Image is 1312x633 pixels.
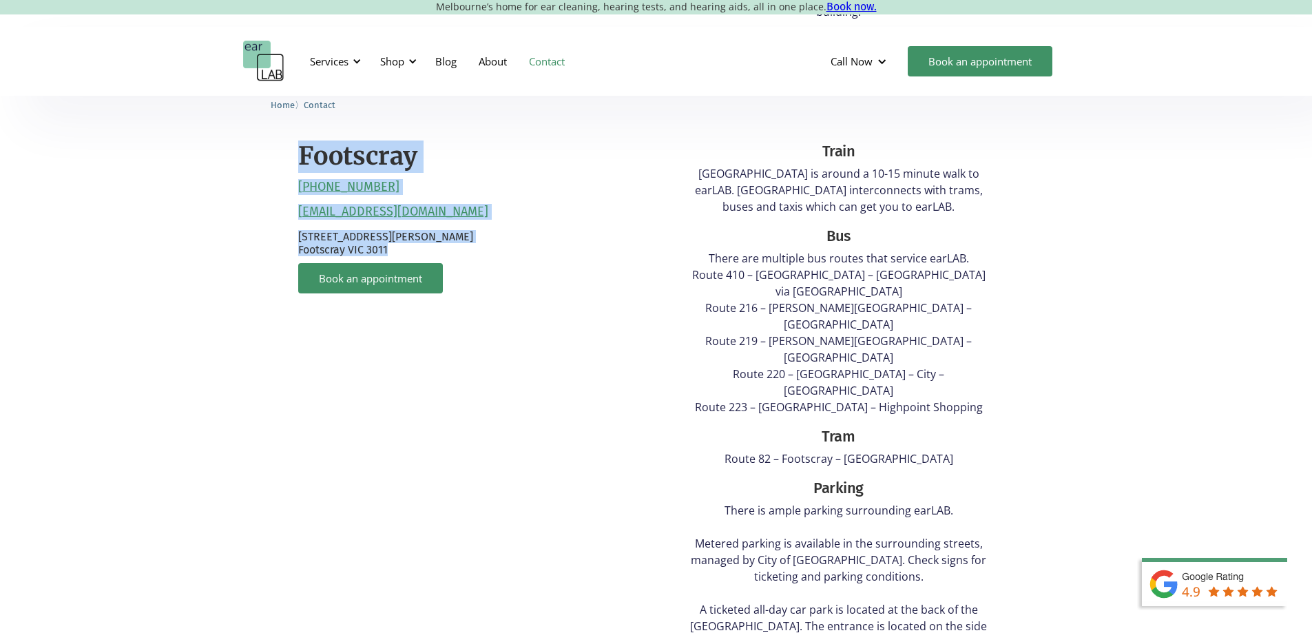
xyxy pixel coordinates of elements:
[298,180,399,195] a: [PHONE_NUMBER]
[310,54,348,68] div: Services
[685,141,992,163] div: Train
[304,100,335,110] span: Contact
[685,450,992,467] p: Route 82 – Footscray – [GEOGRAPHIC_DATA]
[380,54,404,68] div: Shop
[298,263,443,293] a: Book an appointment
[372,41,421,82] div: Shop
[302,41,365,82] div: Services
[518,41,576,81] a: Contact
[820,41,901,82] div: Call Now
[304,98,335,111] a: Contact
[685,225,992,247] div: Bus
[831,54,873,68] div: Call Now
[685,165,992,215] p: [GEOGRAPHIC_DATA] is around a 10-15 minute walk to earLAB. [GEOGRAPHIC_DATA] interconnects with t...
[685,477,992,499] div: Parking
[271,98,304,112] li: 〉
[298,205,488,220] a: [EMAIL_ADDRESS][DOMAIN_NAME]
[685,426,992,448] div: Tram
[908,46,1052,76] a: Book an appointment
[685,250,992,415] p: There are multiple bus routes that service earLAB. Route 410 – [GEOGRAPHIC_DATA] – [GEOGRAPHIC_DA...
[468,41,518,81] a: About
[424,41,468,81] a: Blog
[298,230,649,256] p: [STREET_ADDRESS][PERSON_NAME] Footscray VIC 3011
[271,100,295,110] span: Home
[243,41,284,82] a: home
[271,98,295,111] a: Home
[298,141,417,173] h2: Footscray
